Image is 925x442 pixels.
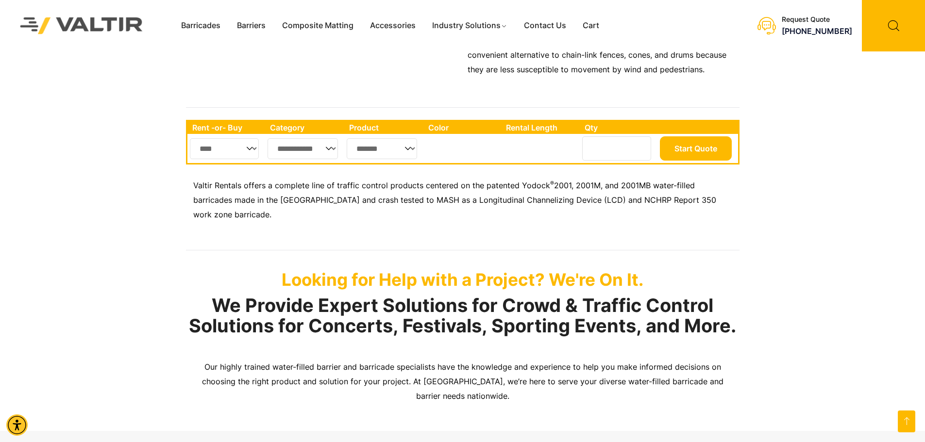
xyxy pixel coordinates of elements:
select: Single select [190,138,259,159]
select: Single select [347,138,417,159]
th: Qty [580,121,657,134]
a: Barriers [229,18,274,33]
img: Valtir Rentals [7,4,156,47]
input: Number [582,136,651,161]
a: Accessories [362,18,424,33]
a: Open this option [898,410,915,432]
th: Rent -or- Buy [187,121,265,134]
a: Composite Matting [274,18,362,33]
th: Color [423,121,502,134]
a: Barricades [173,18,229,33]
span: 2001, 2001M, and 2001MB water-filled barricades made in the [GEOGRAPHIC_DATA] and crash tested to... [193,180,716,219]
th: Product [344,121,423,134]
span: Valtir Rentals offers a complete line of traffic control products centered on the patented Yodock [193,180,550,190]
a: Industry Solutions [424,18,516,33]
a: call (888) 496-3625 [782,26,852,36]
div: Accessibility Menu [6,414,28,436]
th: Rental Length [501,121,580,134]
a: Cart [574,18,607,33]
sup: ® [550,180,554,187]
h2: We Provide Expert Solutions for Crowd & Traffic Control Solutions for Concerts, Festivals, Sporti... [186,295,740,336]
div: Request Quote [782,16,852,24]
a: Contact Us [516,18,574,33]
p: Our highly trained water-filled barrier and barricade specialists have the knowledge and experien... [193,360,732,404]
p: Looking for Help with a Project? We're On It. [186,269,740,290]
select: Single select [268,138,338,159]
button: Start Quote [660,136,732,161]
th: Category [265,121,345,134]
